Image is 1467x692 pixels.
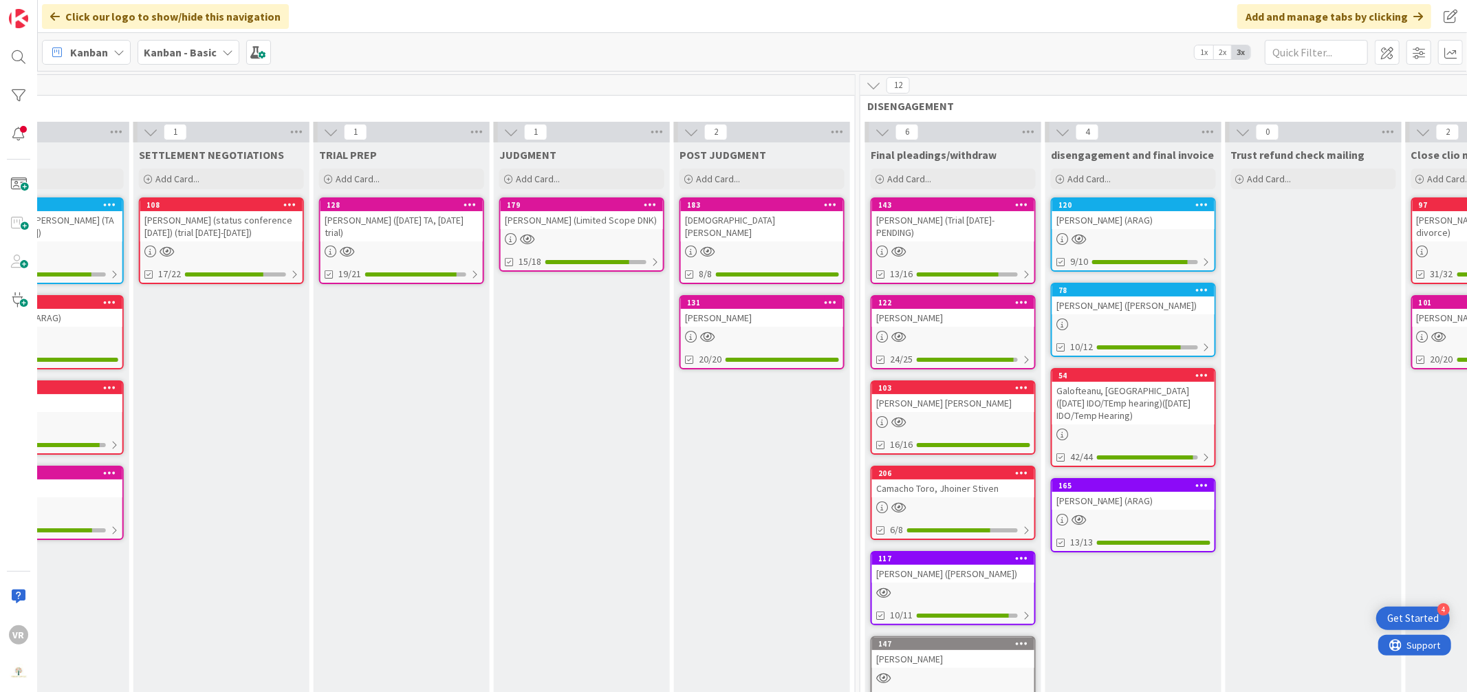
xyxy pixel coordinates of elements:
[1387,612,1439,625] div: Get Started
[680,197,845,284] a: 183[DEMOGRAPHIC_DATA][PERSON_NAME]8/8
[895,124,919,140] span: 6
[1051,148,1215,162] span: disengagement and final invoice
[890,523,903,537] span: 6/8
[1052,492,1215,510] div: [PERSON_NAME] (ARAG)
[1051,368,1216,467] a: 54Galofteanu, [GEOGRAPHIC_DATA] ([DATE] IDO/TEmp hearing)([DATE] IDO/Temp Hearing)42/44
[139,197,304,284] a: 108[PERSON_NAME] (status conference [DATE]) (trial [DATE]-[DATE])17/22
[872,296,1034,327] div: 122[PERSON_NAME]
[699,352,721,367] span: 20/20
[319,148,377,162] span: TRIAL PREP
[1256,124,1279,140] span: 0
[501,211,663,229] div: [PERSON_NAME] (Limited Scope DNK)
[681,296,843,309] div: 131
[1052,199,1215,229] div: 120[PERSON_NAME] (ARAG)
[681,199,843,211] div: 183
[872,638,1034,650] div: 147
[1067,173,1111,185] span: Add Card...
[680,295,845,369] a: 131[PERSON_NAME]20/20
[871,197,1036,284] a: 143[PERSON_NAME] (Trial [DATE]-PENDING)13/16
[872,650,1034,668] div: [PERSON_NAME]
[878,298,1034,307] div: 122
[320,211,483,241] div: [PERSON_NAME] ([DATE] TA, [DATE] trial)
[1070,450,1093,464] span: 42/44
[1248,173,1292,185] span: Add Card...
[1052,479,1215,510] div: 165[PERSON_NAME] (ARAG)
[872,199,1034,241] div: 143[PERSON_NAME] (Trial [DATE]-PENDING)
[1436,124,1459,140] span: 2
[872,211,1034,241] div: [PERSON_NAME] (Trial [DATE]-PENDING)
[1052,284,1215,314] div: 78[PERSON_NAME] ([PERSON_NAME])
[158,267,181,281] span: 17/22
[338,267,361,281] span: 19/21
[327,200,483,210] div: 128
[878,200,1034,210] div: 143
[681,296,843,327] div: 131[PERSON_NAME]
[336,173,380,185] span: Add Card...
[872,382,1034,394] div: 103
[687,200,843,210] div: 183
[319,197,484,284] a: 128[PERSON_NAME] ([DATE] TA, [DATE] trial)19/21
[501,199,663,211] div: 179
[872,565,1034,583] div: [PERSON_NAME] ([PERSON_NAME])
[499,197,664,272] a: 179[PERSON_NAME] (Limited Scope DNK)15/18
[890,267,913,281] span: 13/16
[1076,124,1099,140] span: 4
[1052,296,1215,314] div: [PERSON_NAME] ([PERSON_NAME])
[872,394,1034,412] div: [PERSON_NAME] [PERSON_NAME]
[890,608,913,623] span: 10/11
[499,148,556,162] span: JUDGMENT
[681,199,843,241] div: 183[DEMOGRAPHIC_DATA][PERSON_NAME]
[1058,285,1215,295] div: 78
[9,9,28,28] img: Visit kanbanzone.com
[871,380,1036,455] a: 103[PERSON_NAME] [PERSON_NAME]16/16
[871,551,1036,625] a: 117[PERSON_NAME] ([PERSON_NAME])10/11
[681,211,843,241] div: [DEMOGRAPHIC_DATA][PERSON_NAME]
[344,124,367,140] span: 1
[42,4,289,29] div: Click our logo to show/hide this navigation
[507,200,663,210] div: 179
[1052,211,1215,229] div: [PERSON_NAME] (ARAG)
[687,298,843,307] div: 131
[699,267,712,281] span: 8/8
[681,309,843,327] div: [PERSON_NAME]
[501,199,663,229] div: 179[PERSON_NAME] (Limited Scope DNK)
[872,479,1034,497] div: Camacho Toro, Jhoiner Stiven
[1237,4,1431,29] div: Add and manage tabs by clicking
[1052,479,1215,492] div: 165
[1052,369,1215,382] div: 54
[872,467,1034,497] div: 206Camacho Toro, Jhoiner Stiven
[1052,284,1215,296] div: 78
[1052,382,1215,424] div: Galofteanu, [GEOGRAPHIC_DATA] ([DATE] IDO/TEmp hearing)([DATE] IDO/Temp Hearing)
[1070,340,1093,354] span: 10/12
[1431,267,1453,281] span: 31/32
[139,148,284,162] span: SETTLEMENT NEGOTIATIONS
[871,148,997,162] span: Final pleadings/withdraw
[9,664,28,683] img: avatar
[140,199,303,211] div: 108
[164,124,187,140] span: 1
[516,173,560,185] span: Add Card...
[1431,352,1453,367] span: 20/20
[890,437,913,452] span: 16/16
[680,148,766,162] span: POST JUDGMENT
[890,352,913,367] span: 24/25
[29,2,63,19] span: Support
[872,382,1034,412] div: 103[PERSON_NAME] [PERSON_NAME]
[144,45,217,59] b: Kanban - Basic
[1070,535,1093,550] span: 13/13
[1070,255,1088,269] span: 9/10
[519,255,541,269] span: 15/18
[1058,200,1215,210] div: 120
[878,554,1034,563] div: 117
[1232,45,1250,59] span: 3x
[1051,283,1216,357] a: 78[PERSON_NAME] ([PERSON_NAME])10/12
[320,199,483,241] div: 128[PERSON_NAME] ([DATE] TA, [DATE] trial)
[1052,199,1215,211] div: 120
[140,199,303,241] div: 108[PERSON_NAME] (status conference [DATE]) (trial [DATE]-[DATE])
[1376,607,1450,630] div: Open Get Started checklist, remaining modules: 4
[146,200,303,210] div: 108
[524,124,547,140] span: 1
[696,173,740,185] span: Add Card...
[1051,478,1216,552] a: 165[PERSON_NAME] (ARAG)13/13
[140,211,303,241] div: [PERSON_NAME] (status conference [DATE]) (trial [DATE]-[DATE])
